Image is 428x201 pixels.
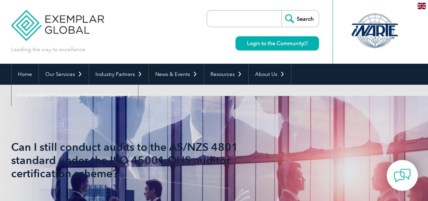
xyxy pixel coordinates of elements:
[418,3,426,9] img: en
[89,64,149,85] a: Industry Partners
[281,11,319,27] input: Search
[39,64,89,85] a: Our Services
[235,36,319,51] a: Login to the Community
[304,41,308,45] img: open_square.png
[12,85,138,106] a: Find Certified Professional / Training Provider
[11,46,85,53] p: Leading the way to excellence
[11,140,271,180] h1: Can I still conduct audits to the AS/NZS 4801 standard under the ISO 45001 OHS auditor certificat...
[12,64,39,85] a: Home
[394,167,411,184] img: contact-chat.png
[204,64,248,85] a: Resources
[149,64,204,85] a: News & Events
[249,64,291,85] a: About Us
